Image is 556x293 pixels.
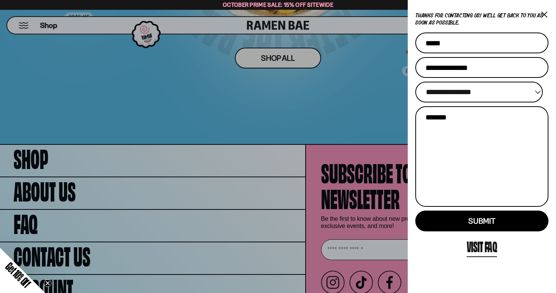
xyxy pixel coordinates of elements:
[468,216,495,226] span: Submit
[415,211,548,231] button: Submit
[223,1,333,8] span: October Prime Sale: 15% off Sitewide
[467,235,497,257] a: Visit FAQ
[415,12,548,26] p: Thanks for contacting us! We'll get back to you as soon as possible.
[540,9,548,20] button: Close menu
[3,260,33,290] span: Get 10% Off
[44,279,51,287] button: Close teaser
